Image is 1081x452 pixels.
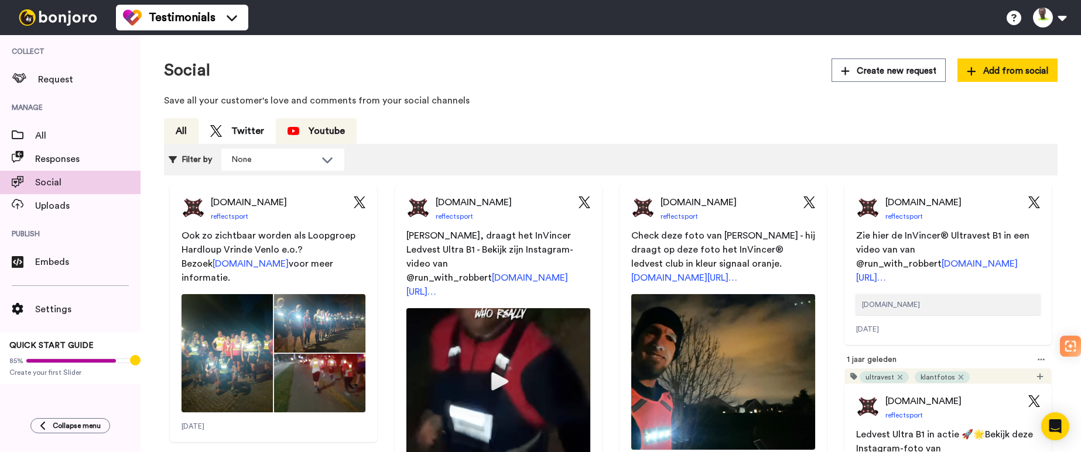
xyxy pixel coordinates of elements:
[631,196,737,220] a: [DOMAIN_NAME]reflectsport
[620,294,827,450] a: Media Tile
[182,196,287,220] a: [DOMAIN_NAME]reflectsport
[35,199,141,213] span: Uploads
[274,354,365,412] img: Media Tile
[211,195,287,209] span: [DOMAIN_NAME]
[841,65,937,77] span: Create new request
[661,195,737,209] span: [DOMAIN_NAME]
[803,196,815,208] img: Icon Image
[885,195,962,209] span: [DOMAIN_NAME]
[9,341,94,350] span: QUICK START GUIDE
[30,418,110,433] button: Collapse menu
[170,294,377,413] a: Media TileMedia TileMedia Tile
[856,196,962,220] a: [DOMAIN_NAME]reflectsport
[1041,412,1069,440] div: Open Intercom Messenger
[856,325,879,334] span: [DATE]
[35,255,141,269] span: Embeds
[631,196,655,220] img: Profile Picture
[856,196,880,220] img: Profile Picture
[288,124,345,138] div: Youtube
[620,229,827,285] span: Check deze foto van [PERSON_NAME] - hij draagt op deze foto het InVincer® ledvest club in kleur s...
[1028,196,1040,208] img: Icon Image
[856,395,962,419] a: [DOMAIN_NAME]reflectsport
[9,368,131,377] span: Create your first Slider
[130,355,141,365] div: Tooltip anchor
[14,9,102,26] img: bj-logo-header-white.svg
[354,196,365,208] img: Icon Image
[862,300,1034,309] span: [DOMAIN_NAME]
[406,196,512,220] a: [DOMAIN_NAME]reflectsport
[856,395,880,419] img: Profile Picture
[436,195,512,209] span: [DOMAIN_NAME]
[231,154,316,165] div: None
[164,61,210,80] h1: Social
[395,229,602,299] span: [PERSON_NAME], draagt het InVincer Ledvest Ultra B1 - Bekijk zijn Instagram-video van @run_with_r...
[123,8,142,27] img: tm-color.svg
[38,73,141,87] span: Request
[35,129,141,143] span: All
[149,9,215,26] span: Testimonials
[579,196,590,208] img: Icon Image
[182,196,205,220] img: Profile Picture
[210,125,222,137] img: twitter-x-black.png
[885,212,923,221] span: reflectsport
[885,410,923,420] span: reflectsport
[967,65,1048,77] span: Add from social
[847,351,1033,368] div: 1 jaar geleden
[832,58,946,82] button: Create new request
[182,422,204,431] span: [DATE]
[35,175,141,189] span: Social
[53,421,101,430] span: Collapse menu
[631,273,737,282] a: [DOMAIN_NAME][URL]…
[844,229,1052,285] span: Zie hier de InVincer® Ultravest B1 in een video van van @run_with_robbert
[288,127,299,135] img: youtube.svg
[631,294,815,450] img: Media Tile
[35,152,141,166] span: Responses
[35,302,141,316] span: Settings
[921,372,955,382] span: klantfotos
[885,394,962,408] span: [DOMAIN_NAME]
[169,149,212,171] div: Filter by
[661,212,698,221] span: reflectsport
[1028,395,1040,407] img: Icon Image
[866,372,894,382] span: ultravest
[211,212,248,221] span: reflectsport
[210,124,264,138] div: Twitter
[164,118,199,144] button: All
[957,58,1058,82] button: Add from social
[406,196,430,220] img: Profile Picture
[844,294,1052,316] a: [DOMAIN_NAME]
[274,294,365,353] img: Media Tile
[213,259,289,268] a: [DOMAIN_NAME]
[9,356,23,365] span: 85%
[164,94,1058,108] p: Save all your customer's love and comments from your social channels
[436,212,473,221] span: reflectsport
[182,294,273,412] img: Media Tile
[170,229,377,285] span: Ook zo zichtbaar worden als Loopgroep Hardloup Vrinde Venlo e.o.? Bezoek voor meer informatie.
